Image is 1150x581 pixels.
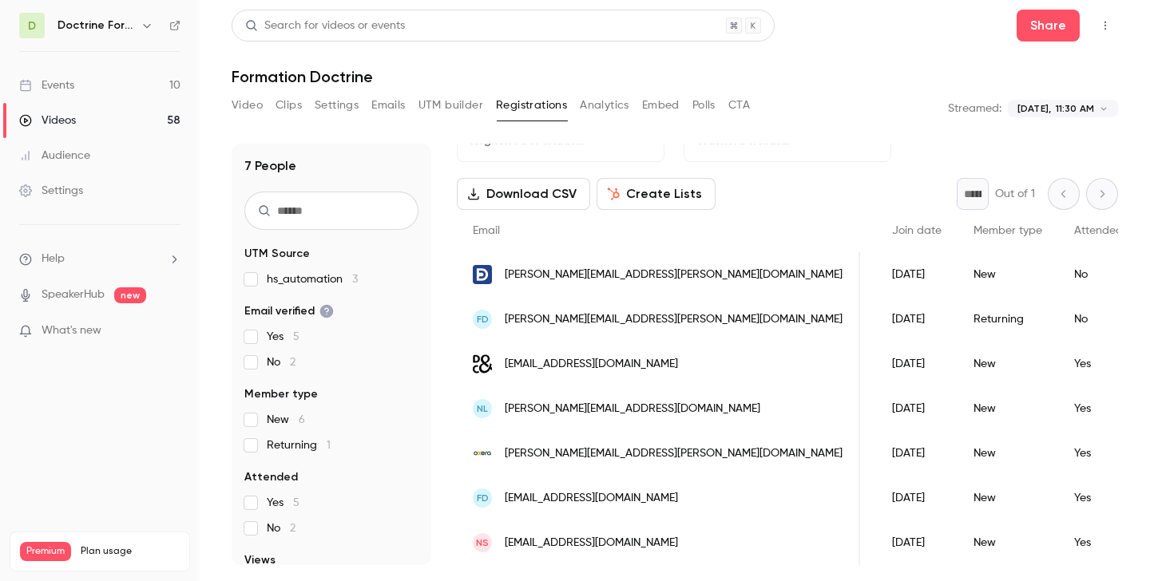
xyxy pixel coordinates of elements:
span: FD [477,491,489,505]
span: hs_automation [267,271,358,287]
div: Yes [1058,520,1139,565]
span: Email [473,225,500,236]
div: Settings [19,183,83,199]
span: 3 [352,274,358,285]
span: Plan usage [81,545,180,558]
span: D [28,18,36,34]
span: [PERSON_NAME][EMAIL_ADDRESS][DOMAIN_NAME] [505,401,760,417]
span: [PERSON_NAME][EMAIL_ADDRESS][PERSON_NAME][DOMAIN_NAME] [505,445,843,462]
span: 6 [299,414,305,425]
span: What's new [42,322,101,339]
span: 1 [327,440,331,451]
span: [DATE], [1017,101,1051,116]
div: New [958,252,1058,297]
button: Emails [371,93,405,118]
span: Member type [974,225,1042,236]
li: help-dropdown-opener [19,251,180,267]
div: Videos [19,113,76,128]
div: [DATE] [876,252,958,297]
h1: Formation Doctrine [232,67,1118,86]
span: [PERSON_NAME][EMAIL_ADDRESS][PERSON_NAME][DOMAIN_NAME] [505,267,843,283]
div: [DATE] [876,476,958,520]
span: Views [244,552,276,568]
span: Email verified [244,303,334,319]
span: NL [477,401,488,416]
iframe: Noticeable Trigger [161,324,180,338]
span: FD [477,312,489,326]
span: Returning [267,437,331,453]
span: Yes [267,495,299,511]
div: [DATE] [876,520,958,565]
div: Search for videos or events [245,18,405,34]
img: domicile-competences.fr [473,354,492,373]
div: [DATE] [876,342,958,386]
button: Polls [692,93,716,118]
p: Out of 1 [995,186,1035,202]
button: Settings [315,93,359,118]
span: Yes [267,329,299,345]
span: 5 [293,331,299,342]
h1: 7 People [244,156,296,176]
span: 11:30 AM [1056,101,1094,116]
div: Yes [1058,386,1139,431]
span: NS [476,536,489,550]
span: [EMAIL_ADDRESS][DOMAIN_NAME] [505,356,678,373]
span: 2 [290,523,295,534]
div: Returning [958,297,1058,342]
button: Top Bar Actions [1092,13,1118,38]
div: Yes [1058,342,1139,386]
span: 5 [293,497,299,508]
button: UTM builder [418,93,483,118]
p: Streamed: [948,101,1001,117]
div: No [1058,297,1139,342]
div: [DATE] [876,386,958,431]
div: New [958,431,1058,476]
span: Join date [892,225,942,236]
span: New [267,412,305,428]
button: Download CSV [457,178,590,210]
button: Analytics [580,93,629,118]
img: espci.fr [473,265,492,284]
div: New [958,386,1058,431]
button: Registrations [496,93,567,118]
span: 2 [290,357,295,368]
span: Premium [20,542,71,561]
span: UTM Source [244,246,310,262]
button: Embed [642,93,680,118]
span: [EMAIL_ADDRESS][DOMAIN_NAME] [505,490,678,507]
span: [EMAIL_ADDRESS][DOMAIN_NAME] [505,535,678,551]
button: Create Lists [597,178,716,210]
span: new [114,287,146,303]
div: Audience [19,148,90,164]
button: Clips [276,93,302,118]
div: New [958,476,1058,520]
h6: Doctrine Formation Corporate [57,18,134,34]
span: No [267,520,295,536]
span: No [267,354,295,370]
div: [DATE] [876,297,958,342]
a: SpeakerHub [42,287,105,303]
div: New [958,520,1058,565]
img: oxera.com [473,444,492,463]
div: No [1058,252,1139,297]
button: Share [1017,10,1080,41]
div: Yes [1058,431,1139,476]
span: [PERSON_NAME][EMAIL_ADDRESS][PERSON_NAME][DOMAIN_NAME] [505,311,843,328]
span: Member type [244,386,318,402]
span: Attended [1074,225,1123,236]
span: Attended [244,469,298,485]
div: Events [19,77,74,93]
div: New [958,342,1058,386]
span: Help [42,251,65,267]
button: CTA [728,93,750,118]
button: Video [232,93,263,118]
div: Yes [1058,476,1139,520]
div: [DATE] [876,431,958,476]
